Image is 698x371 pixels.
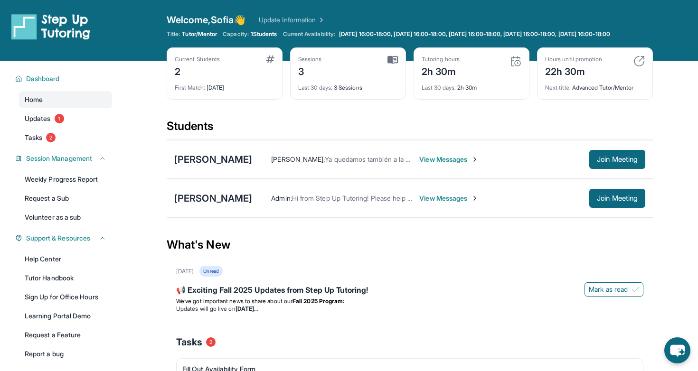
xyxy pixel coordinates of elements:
div: Unread [199,266,222,277]
div: Sessions [298,56,322,63]
div: 📢 Exciting Fall 2025 Updates from Step Up Tutoring! [176,284,643,297]
img: Mark as read [632,286,639,293]
strong: Fall 2025 Program: [292,297,344,305]
div: Current Students [175,56,220,63]
a: Updates1 [19,110,112,127]
span: Support & Resources [26,233,90,243]
div: Tutoring hours [422,56,460,63]
span: 2 [46,133,56,142]
a: Volunteer as a sub [19,209,112,226]
span: Join Meeting [597,157,638,162]
li: Updates will go live on [176,305,643,313]
div: 3 Sessions [298,78,398,92]
span: Tasks [25,133,42,142]
span: Last 30 days : [298,84,332,91]
a: Tutor Handbook [19,269,112,287]
span: First Match : [175,84,205,91]
span: Join Meeting [597,195,638,201]
div: 2h 30m [422,78,521,92]
button: chat-button [664,337,690,363]
span: 1 Students [251,30,277,38]
div: [PERSON_NAME] [174,192,252,205]
span: [PERSON_NAME] : [271,155,325,163]
span: 1 [55,114,64,123]
span: Updates [25,114,51,123]
button: Dashboard [22,74,106,83]
a: Tasks2 [19,129,112,146]
img: logo [11,13,90,40]
button: Support & Resources [22,233,106,243]
img: Chevron Right [316,15,325,25]
a: Report a bug [19,345,112,362]
button: Session Management [22,154,106,163]
button: Join Meeting [589,189,645,208]
a: Learning Portal Demo [19,307,112,325]
span: Session Management [26,154,92,163]
span: Home [25,95,43,104]
span: [DATE] 16:00-18:00, [DATE] 16:00-18:00, [DATE] 16:00-18:00, [DATE] 16:00-18:00, [DATE] 16:00-18:00 [339,30,610,38]
span: Last 30 days : [422,84,456,91]
a: Weekly Progress Report [19,171,112,188]
div: What's New [167,224,653,266]
img: card [633,56,645,67]
img: Chevron-Right [471,195,479,202]
span: Tasks [176,335,202,349]
img: card [510,56,521,67]
div: Advanced Tutor/Mentor [545,78,645,92]
div: Hours until promotion [545,56,602,63]
div: [DATE] [176,268,194,275]
div: [PERSON_NAME] [174,153,252,166]
span: Capacity: [223,30,249,38]
img: card [266,56,274,63]
img: card [387,56,398,64]
div: Students [167,119,653,139]
span: View Messages [419,194,479,203]
strong: [DATE] [236,305,258,312]
span: Mark as read [589,285,628,294]
img: Chevron-Right [471,156,479,163]
span: Admin : [271,194,292,202]
div: 2 [175,63,220,78]
span: Welcome, Sofia 👋 [167,13,245,27]
div: 2h 30m [422,63,460,78]
a: Update Information [259,15,325,25]
span: Next title : [545,84,571,91]
span: 2 [206,337,216,347]
a: Request a Sub [19,190,112,207]
div: 3 [298,63,322,78]
a: [DATE] 16:00-18:00, [DATE] 16:00-18:00, [DATE] 16:00-18:00, [DATE] 16:00-18:00, [DATE] 16:00-18:00 [337,30,612,38]
a: Sign Up for Office Hours [19,288,112,306]
a: Home [19,91,112,108]
button: Mark as read [585,282,643,297]
span: We’ve got important news to share about our [176,297,292,305]
span: Title: [167,30,180,38]
button: Join Meeting [589,150,645,169]
span: Tutor/Mentor [182,30,217,38]
span: Ya quedamos también a la misma hora para las siguientes clases [325,155,519,163]
span: Dashboard [26,74,60,83]
span: Current Availability: [283,30,335,38]
div: 22h 30m [545,63,602,78]
a: Request a Feature [19,326,112,343]
div: [DATE] [175,78,274,92]
span: View Messages [419,155,479,164]
a: Help Center [19,250,112,268]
